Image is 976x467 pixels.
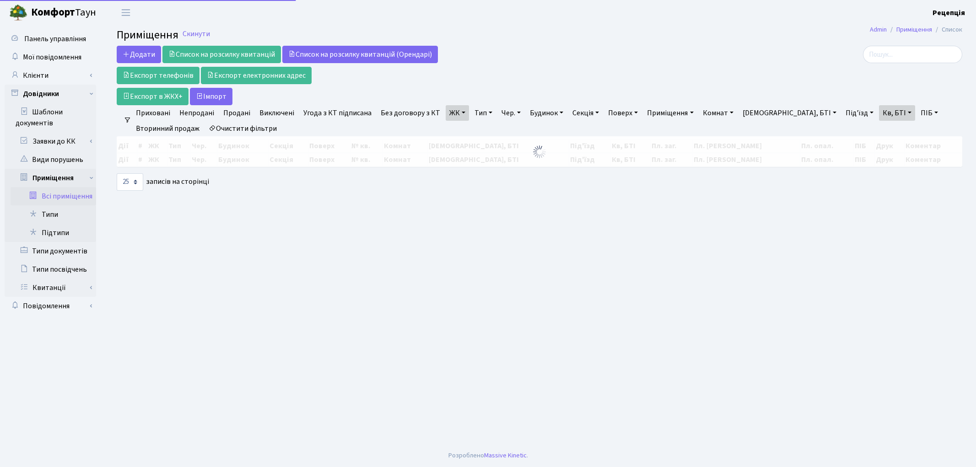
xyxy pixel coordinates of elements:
a: Експорт в ЖКХ+ [117,88,189,105]
span: Мої повідомлення [23,52,81,62]
li: Список [932,25,962,35]
a: Приховані [132,105,174,121]
a: ЖК [446,105,469,121]
a: Панель управління [5,30,96,48]
a: Довідники [5,85,96,103]
a: Приміщення [11,169,96,187]
a: Експорт телефонів [117,67,200,84]
a: Вторинний продаж [132,121,203,136]
a: Підтипи [11,224,96,242]
a: Рецепція [933,7,965,18]
a: Мої повідомлення [5,48,96,66]
input: Пошук... [863,46,962,63]
a: Скинути [183,30,210,38]
a: Кв, БТІ [879,105,915,121]
a: Шаблони документів [5,103,96,132]
a: Повідомлення [5,297,96,315]
img: Обробка... [532,145,547,159]
label: записів на сторінці [117,173,209,191]
div: Розроблено . [448,451,528,461]
img: logo.png [9,4,27,22]
a: Приміщення [896,25,932,34]
a: Список на розсилку квитанцій (Орендарі) [282,46,438,63]
a: Admin [870,25,887,34]
a: Всі приміщення [11,187,96,205]
a: Продані [220,105,254,121]
a: Комнат [699,105,737,121]
a: Без договору з КТ [377,105,444,121]
span: Таун [31,5,96,21]
button: Iмпорт [190,88,232,105]
a: Чер. [498,105,524,121]
a: Типи посвідчень [5,260,96,279]
a: Очистити фільтри [205,121,280,136]
a: Клієнти [5,66,96,85]
button: Переключити навігацію [114,5,137,20]
b: Рецепція [933,8,965,18]
a: Massive Kinetic [484,451,527,460]
span: Панель управління [24,34,86,44]
a: Приміщення [643,105,697,121]
a: Тип [471,105,496,121]
a: Секція [569,105,603,121]
a: Під'їзд [842,105,877,121]
a: Експорт електронних адрес [201,67,312,84]
a: Угода з КТ підписана [300,105,375,121]
a: Додати [117,46,161,63]
a: Будинок [526,105,567,121]
select: записів на сторінці [117,173,143,191]
span: Додати [123,49,155,59]
nav: breadcrumb [856,20,976,39]
a: Заявки до КК [11,132,96,150]
a: Типи [11,205,96,224]
a: [DEMOGRAPHIC_DATA], БТІ [739,105,840,121]
span: Приміщення [117,27,178,43]
b: Комфорт [31,5,75,20]
a: Квитанції [11,279,96,297]
a: Непродані [176,105,218,121]
a: Список на розсилку квитанцій [162,46,281,63]
a: Поверх [604,105,642,121]
a: ПІБ [917,105,942,121]
a: Види порушень [5,150,96,169]
a: Типи документів [5,242,96,260]
a: Виключені [256,105,298,121]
